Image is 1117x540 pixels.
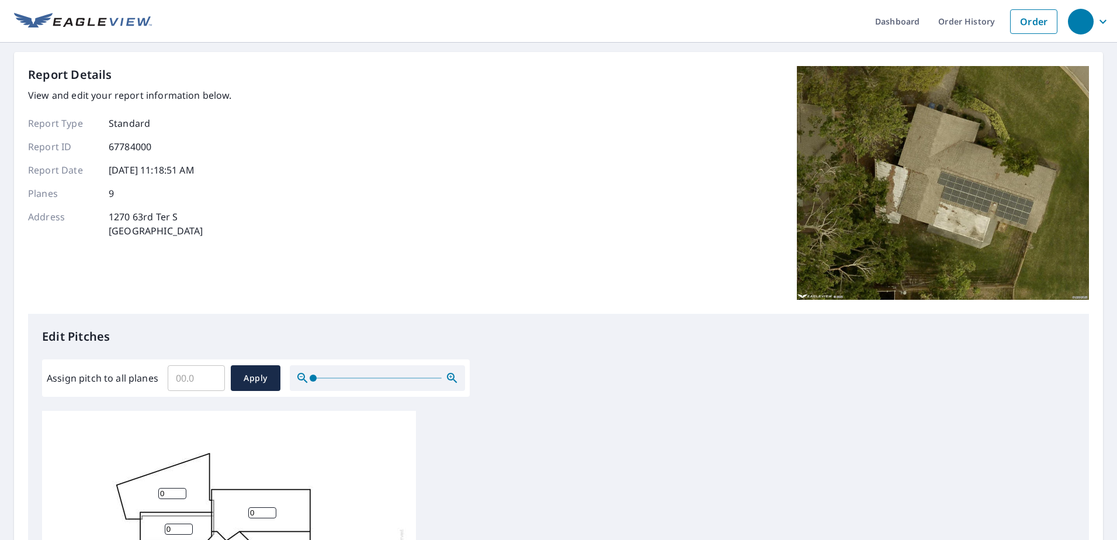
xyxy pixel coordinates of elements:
[109,140,151,154] p: 67784000
[240,371,271,386] span: Apply
[28,186,98,200] p: Planes
[231,365,280,391] button: Apply
[109,163,195,177] p: [DATE] 11:18:51 AM
[797,66,1089,300] img: Top image
[168,362,225,394] input: 00.0
[109,210,203,238] p: 1270 63rd Ter S [GEOGRAPHIC_DATA]
[28,66,112,84] p: Report Details
[109,116,150,130] p: Standard
[47,371,158,385] label: Assign pitch to all planes
[14,13,152,30] img: EV Logo
[28,140,98,154] p: Report ID
[1010,9,1057,34] a: Order
[28,116,98,130] p: Report Type
[109,186,114,200] p: 9
[28,88,232,102] p: View and edit your report information below.
[42,328,1075,345] p: Edit Pitches
[28,210,98,238] p: Address
[28,163,98,177] p: Report Date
